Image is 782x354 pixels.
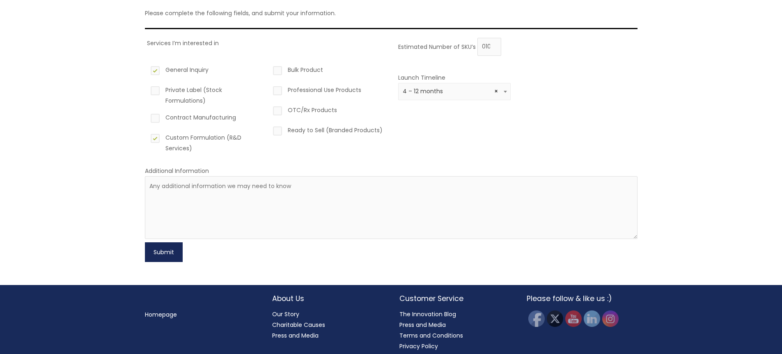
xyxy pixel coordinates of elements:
[272,309,383,341] nav: About Us
[271,125,384,139] label: Ready to Sell (Branded Products)
[494,87,498,95] span: Remove all items
[145,8,638,18] p: Please complete the following fields, and submit your information.
[145,242,183,262] button: Submit
[528,310,545,327] img: Facebook
[477,38,501,56] input: Please enter the estimated number of skus
[399,309,510,352] nav: Customer Service
[145,309,256,320] nav: Menu
[145,167,209,175] label: Additional Information
[272,331,319,340] a: Press and Media
[272,321,325,329] a: Charitable Causes
[399,321,446,329] a: Press and Media
[145,310,177,319] a: Homepage
[272,310,299,318] a: Our Story
[149,112,262,126] label: Contract Manufacturing
[149,64,262,78] label: General Inquiry
[399,293,510,304] h2: Customer Service
[399,310,456,318] a: The Innovation Blog
[399,331,463,340] a: Terms and Conditions
[399,342,438,350] a: Privacy Policy
[398,74,445,82] label: Launch Timeline
[149,132,262,154] label: Custom Formulation (R&D Services)
[272,293,383,304] h2: About Us
[271,85,384,99] label: Professional Use Products
[271,64,384,78] label: Bulk Product
[147,39,219,47] label: Services I’m interested in
[149,85,262,106] label: Private Label (Stock Formulations)
[398,42,476,51] label: Estimated Number of SKU’s
[547,310,563,327] img: Twitter
[398,83,511,100] span: 4 – 12 months
[527,293,638,304] h2: Please follow & like us :)
[271,105,384,119] label: OTC/Rx Products
[403,87,506,95] span: 4 – 12 months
